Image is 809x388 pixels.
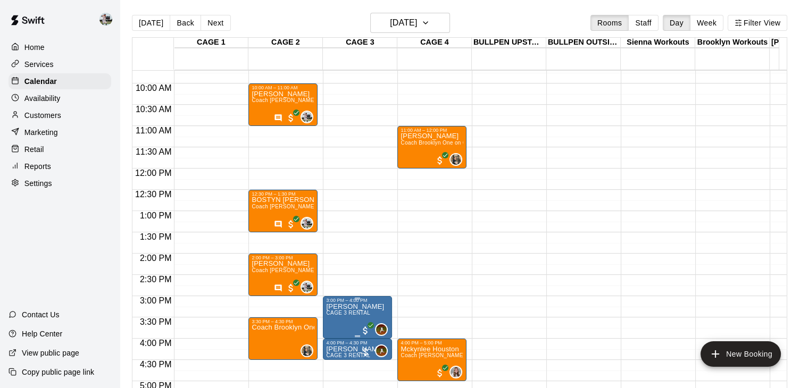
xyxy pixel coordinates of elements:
[397,339,466,381] div: 4:00 PM – 5:00 PM: Mckynlee Houston
[252,97,348,103] span: Coach [PERSON_NAME] One on One
[137,254,174,263] span: 2:00 PM
[326,352,370,358] span: CAGE 3 RENTAL
[728,15,787,31] button: Filter View
[449,366,462,378] div: Val Gerlach
[133,126,174,135] span: 11:00 AM
[137,360,174,369] span: 4:30 PM
[301,111,313,123] div: Matt Hill
[274,114,282,122] svg: Has notes
[9,124,111,140] div: Marketing
[97,9,120,30] div: Matt Hill
[252,267,348,273] span: Coach [PERSON_NAME] One on One
[252,319,314,324] div: 3:30 PM – 4:30 PM
[252,255,314,260] div: 2:00 PM – 3:00 PM
[137,211,174,220] span: 1:00 PM
[401,340,463,345] div: 4:00 PM – 5:00 PM
[248,317,318,360] div: 3:30 PM – 4:30 PM: Coach Brooklyn One on One
[22,367,94,377] p: Copy public page link
[132,168,174,178] span: 12:00 PM
[301,281,313,293] div: Matt Hill
[24,110,61,121] p: Customers
[248,83,318,126] div: 10:00 AM – 11:00 AM: Coach Matt Hill One on One
[286,113,296,123] span: All customers have paid
[449,153,462,166] div: Brooklyn Mohamud
[24,76,57,87] p: Calendar
[326,340,389,345] div: 4:00 PM – 4:30 PM
[137,339,174,348] span: 4:00 PM
[305,111,313,123] span: Matt Hill
[24,42,45,53] p: Home
[690,15,723,31] button: Week
[305,217,313,230] span: Matt Hill
[174,38,248,48] div: CAGE 1
[9,73,111,89] a: Calendar
[546,38,621,48] div: BULLPEN OUTSIDE
[628,15,658,31] button: Staff
[9,141,111,157] a: Retail
[9,56,111,72] a: Services
[99,13,112,26] img: Matt Hill
[9,39,111,55] a: Home
[301,344,313,357] div: Brooklyn Mohamud
[252,204,348,209] span: Coach [PERSON_NAME] One on One
[301,217,313,230] div: Matt Hill
[700,341,781,367] button: add
[201,15,230,31] button: Next
[375,323,388,336] div: Cody Hansen
[9,158,111,174] a: Reports
[137,275,174,284] span: 2:30 PM
[621,38,695,48] div: Sienna Workouts
[302,112,312,122] img: Matt Hill
[170,15,201,31] button: Back
[435,368,445,378] span: All customers have paid
[248,254,318,296] div: 2:00 PM – 3:00 PM: Jack Haslem
[375,344,388,357] div: Cody Hansen
[274,220,282,229] svg: Has notes
[454,153,462,166] span: Brooklyn Mohamud
[305,344,313,357] span: Brooklyn Mohamud
[24,93,61,104] p: Availability
[132,190,174,199] span: 12:30 PM
[133,83,174,92] span: 10:00 AM
[323,296,392,339] div: 3:00 PM – 4:00 PM: CAGE 3 RENTAL
[376,345,387,356] img: Cody Hansen
[472,38,546,48] div: BULLPEN UPSTAIRS
[24,127,58,138] p: Marketing
[376,324,387,335] img: Cody Hansen
[9,175,111,191] a: Settings
[370,13,450,33] button: [DATE]
[286,283,296,293] span: All customers have paid
[22,348,79,358] p: View public page
[286,219,296,230] span: All customers have paid
[590,15,629,31] button: Rooms
[401,128,463,133] div: 11:00 AM – 12:00 PM
[451,154,461,165] img: Brooklyn Mohamud
[9,107,111,123] a: Customers
[24,161,51,172] p: Reports
[663,15,690,31] button: Day
[323,339,392,360] div: 4:00 PM – 4:30 PM: CAGE 3 RENTAL
[24,144,44,155] p: Retail
[397,38,472,48] div: CAGE 4
[302,282,312,292] img: Matt Hill
[248,38,323,48] div: CAGE 2
[435,155,445,166] span: All customers have paid
[379,323,388,336] span: Cody Hansen
[24,178,52,189] p: Settings
[360,325,371,336] span: All customers have paid
[133,105,174,114] span: 10:30 AM
[137,232,174,241] span: 1:30 PM
[397,126,466,168] div: 11:00 AM – 12:00 PM: Taylor Wastlund
[133,147,174,156] span: 11:30 AM
[302,345,312,356] img: Brooklyn Mohamud
[137,317,174,326] span: 3:30 PM
[379,344,388,357] span: Cody Hansen
[9,90,111,106] div: Availability
[323,38,397,48] div: CAGE 3
[401,140,473,146] span: Coach Brooklyn One on One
